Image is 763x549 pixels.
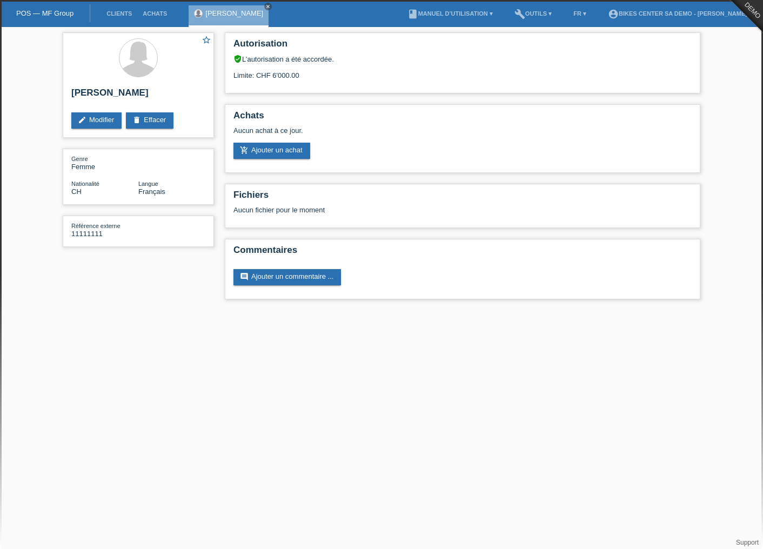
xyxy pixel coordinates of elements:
a: FR ▾ [568,10,592,17]
span: Français [138,188,165,196]
span: Langue [138,180,158,187]
a: deleteEffacer [126,112,173,129]
div: Limite: CHF 6'000.00 [233,63,692,79]
h2: Commentaires [233,245,692,261]
i: edit [78,116,86,124]
i: verified_user [233,55,242,63]
a: Achats [137,10,172,17]
h2: Achats [233,110,692,126]
a: POS — MF Group [16,9,73,17]
span: Genre [71,156,88,162]
h2: Fichiers [233,190,692,206]
span: Suisse [71,188,82,196]
i: star_border [202,35,211,45]
a: buildOutils ▾ [509,10,557,17]
a: [PERSON_NAME] [205,9,263,17]
a: commentAjouter un commentaire ... [233,269,341,285]
div: Femme [71,155,138,171]
a: star_border [202,35,211,46]
h2: [PERSON_NAME] [71,88,205,104]
i: delete [132,116,141,124]
a: account_circleBIKES CENTER SA Demo - [PERSON_NAME] ▾ [603,10,758,17]
i: book [407,9,418,19]
div: 11111111 [71,222,138,238]
span: Nationalité [71,180,99,187]
div: L’autorisation a été accordée. [233,55,692,63]
div: Aucun achat à ce jour. [233,126,692,143]
i: close [265,4,271,9]
span: Référence externe [71,223,121,229]
div: Aucun fichier pour le moment [233,206,564,214]
a: Support [736,539,759,546]
h2: Autorisation [233,38,692,55]
a: Clients [101,10,137,17]
i: account_circle [608,9,619,19]
a: close [264,3,272,10]
i: add_shopping_cart [240,146,249,155]
a: add_shopping_cartAjouter un achat [233,143,310,159]
i: build [514,9,525,19]
a: bookManuel d’utilisation ▾ [402,10,498,17]
i: comment [240,272,249,281]
a: editModifier [71,112,122,129]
